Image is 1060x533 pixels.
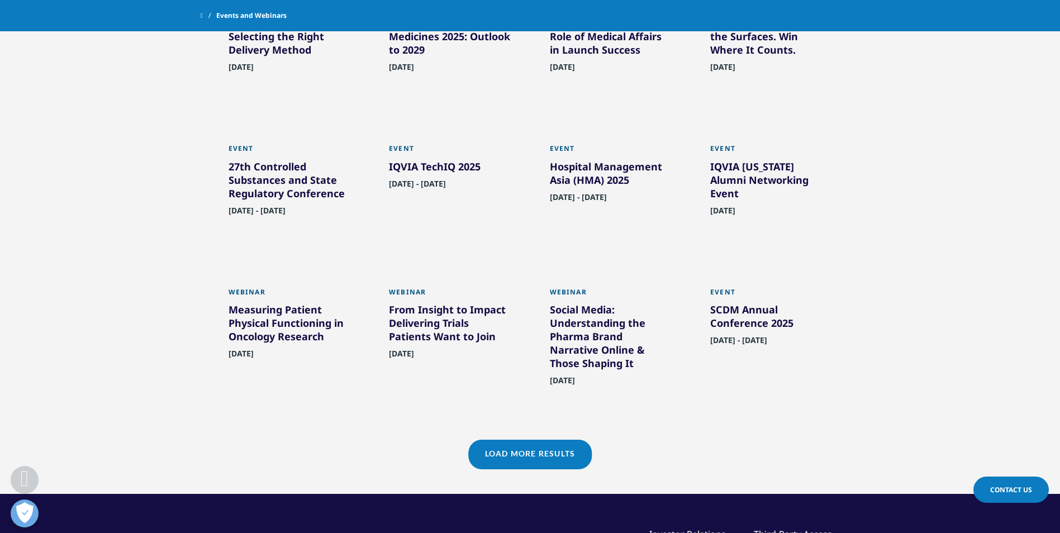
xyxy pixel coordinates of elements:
[229,205,286,222] span: [DATE] - [DATE]
[550,192,607,209] span: [DATE] - [DATE]
[389,144,511,215] a: Event IQVIA TechIQ 2025 [DATE] - [DATE]
[389,160,511,178] div: IQVIA TechIQ 2025
[389,303,511,348] div: From Insight to Impact Delivering Trials Patients Want to Join
[550,144,672,159] div: Event
[550,375,575,392] span: [DATE]
[550,61,575,79] span: [DATE]
[389,61,414,79] span: [DATE]
[389,348,414,365] span: [DATE]
[710,144,832,241] a: Event IQVIA [US_STATE] Alumni Networking Event [DATE]
[550,160,672,191] div: Hospital Management Asia (HMA) 2025
[550,303,672,374] div: Social Media: Understanding the Pharma Brand Narrative Online & Those Shaping It
[550,288,672,412] a: Webinar Social Media: Understanding the Pharma Brand Narrative Online & Those Shaping It [DATE]
[710,16,832,61] div: ClinicIntel: See Beyond the Surfaces. Win Where It Counts.
[229,16,350,61] div: Natural History Studies: Selecting the Right Delivery Method
[229,160,350,204] div: 27th Controlled Substances and State Regulatory Conference
[229,144,350,241] a: Event 27th Controlled Substances and State Regulatory Conference [DATE] - [DATE]
[990,485,1032,494] span: Contact Us
[468,440,592,467] a: Load More Results
[229,144,350,159] div: Event
[710,205,735,222] span: [DATE]
[710,288,832,303] div: Event
[710,288,832,372] a: Event SCDM Annual Conference 2025 [DATE] - [DATE]
[710,303,832,334] div: SCDM Annual Conference 2025
[550,1,672,98] a: Webinar The Critical Strategic Role of Medical Affairs in Launch Success [DATE]
[389,288,511,385] a: Webinar From Insight to Impact Delivering Trials Patients Want to Join [DATE]
[389,144,511,159] div: Event
[710,144,832,159] div: Event
[229,61,254,79] span: [DATE]
[389,16,511,61] div: The Global Use of Medicines 2025: Outlook to 2029
[389,178,446,196] span: [DATE] - [DATE]
[229,288,350,385] a: Webinar Measuring Patient Physical Functioning in Oncology Research [DATE]
[550,288,672,303] div: Webinar
[710,160,832,204] div: IQVIA [US_STATE] Alumni Networking Event
[710,61,735,79] span: [DATE]
[216,6,287,26] span: Events and Webinars
[550,144,672,228] a: Event Hospital Management Asia (HMA) 2025 [DATE] - [DATE]
[710,1,832,98] a: Webinar ClinicIntel: See Beyond the Surfaces. Win Where It Counts. [DATE]
[229,288,350,303] div: Webinar
[973,477,1049,503] a: Contact Us
[229,1,350,98] a: Webinar Natural History Studies: Selecting the Right Delivery Method [DATE]
[11,499,39,527] button: Open Preferences
[229,303,350,348] div: Measuring Patient Physical Functioning in Oncology Research
[550,16,672,61] div: The Critical Strategic Role of Medical Affairs in Launch Success
[229,348,254,365] span: [DATE]
[389,1,511,98] a: Webinar The Global Use of Medicines 2025: Outlook to 2029 [DATE]
[389,288,511,303] div: Webinar
[710,335,767,352] span: [DATE] - [DATE]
